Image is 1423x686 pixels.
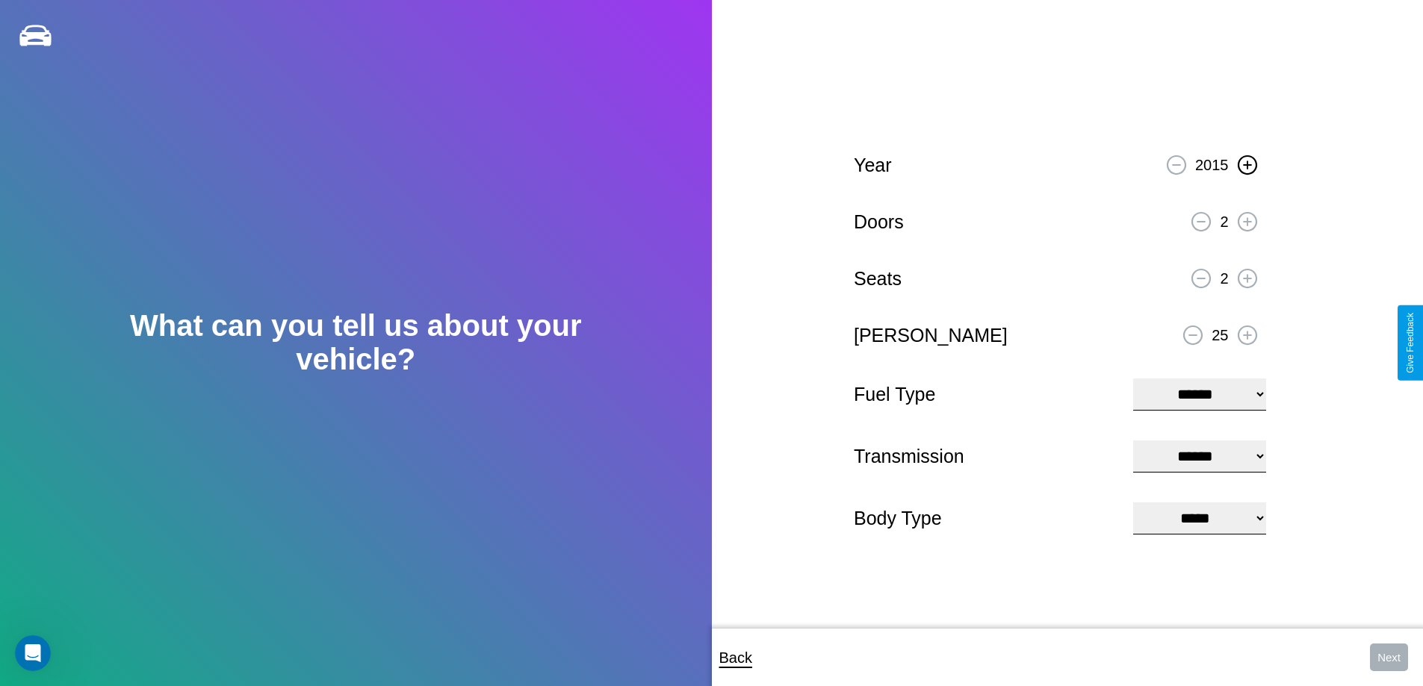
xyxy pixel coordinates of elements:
[15,635,51,671] iframe: Intercom live chat
[1370,643,1408,671] button: Next
[854,205,904,239] p: Doors
[854,378,1118,411] p: Fuel Type
[1195,152,1229,178] p: 2015
[854,440,1118,473] p: Transmission
[719,644,752,671] p: Back
[854,319,1008,352] p: [PERSON_NAME]
[1220,208,1228,235] p: 2
[1220,265,1228,292] p: 2
[854,149,892,182] p: Year
[1212,322,1228,349] p: 25
[71,309,640,376] h2: What can you tell us about your vehicle?
[854,502,1118,535] p: Body Type
[854,262,902,296] p: Seats
[1405,313,1416,373] div: Give Feedback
